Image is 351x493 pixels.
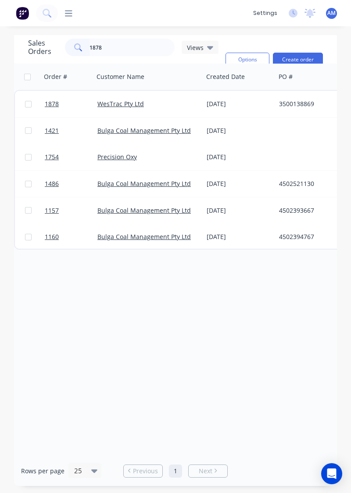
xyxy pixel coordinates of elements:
span: Previous [133,467,158,475]
input: Search... [90,39,175,56]
div: [DATE] [207,232,272,241]
img: Factory [16,7,29,20]
span: 1157 [45,206,59,215]
span: 1754 [45,153,59,161]
span: 1878 [45,100,59,108]
span: Rows per page [21,467,64,475]
span: Next [199,467,212,475]
a: 1486 [45,171,97,197]
a: Bulga Coal Management Pty Ltd [97,126,191,135]
span: 1160 [45,232,59,241]
div: [DATE] [207,179,272,188]
div: settings [249,7,282,20]
span: Views [187,43,204,52]
a: Bulga Coal Management Pty Ltd [97,179,191,188]
div: [DATE] [207,100,272,108]
a: 1754 [45,144,97,170]
button: Create order [273,53,323,67]
a: Precision Oxy [97,153,137,161]
div: Order # [44,72,67,81]
a: Previous page [124,467,162,475]
a: 1421 [45,118,97,144]
button: Options [226,53,269,67]
div: Customer Name [97,72,144,81]
a: 1157 [45,197,97,224]
a: Bulga Coal Management Pty Ltd [97,206,191,214]
div: Created Date [206,72,245,81]
span: 1486 [45,179,59,188]
a: WesTrac Pty Ltd [97,100,144,108]
a: 1160 [45,224,97,250]
div: [DATE] [207,153,272,161]
h1: Sales Orders [28,39,58,56]
a: Bulga Coal Management Pty Ltd [97,232,191,241]
span: AM [327,9,336,17]
a: Next page [189,467,227,475]
a: Page 1 is your current page [169,464,182,478]
div: [DATE] [207,126,272,135]
ul: Pagination [120,464,231,478]
div: [DATE] [207,206,272,215]
a: 1878 [45,91,97,117]
div: Open Intercom Messenger [321,463,342,484]
span: 1421 [45,126,59,135]
div: PO # [279,72,293,81]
